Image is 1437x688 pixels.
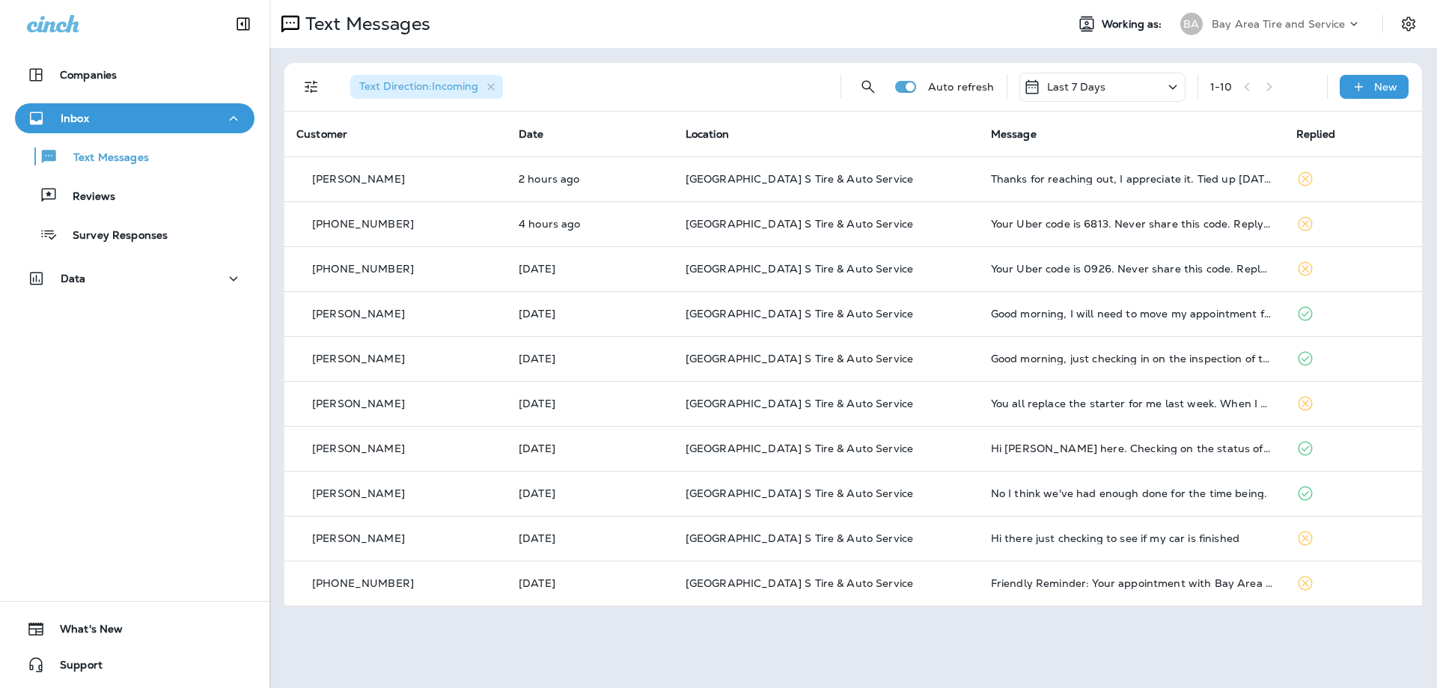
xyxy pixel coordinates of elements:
[45,623,123,641] span: What's New
[312,308,405,320] p: [PERSON_NAME]
[991,173,1272,185] div: Thanks for reaching out, I appreciate it. Tied up today, but will call with credit card info tomo...
[1102,18,1165,31] span: Working as:
[1047,81,1106,93] p: Last 7 Days
[686,127,729,141] span: Location
[15,264,254,293] button: Data
[991,442,1272,454] div: Hi Chris Petrich here. Checking on the status of my Toyota Corolla. Thanks.
[991,218,1272,230] div: Your Uber code is 6813. Never share this code. Reply STOP ALL to unsubscribe.
[686,262,913,275] span: [GEOGRAPHIC_DATA] S Tire & Auto Service
[359,79,478,93] span: Text Direction : Incoming
[991,577,1272,589] div: Friendly Reminder: Your appointment with Bay Area Tire & Service - Eldersburg is booked for Augus...
[222,9,264,39] button: Collapse Sidebar
[519,398,662,410] p: Aug 15, 2025 10:43 AM
[296,72,326,102] button: Filters
[58,190,115,204] p: Reviews
[1180,13,1203,35] div: BA
[312,577,414,589] p: [PHONE_NUMBER]
[1210,81,1233,93] div: 1 - 10
[991,532,1272,544] div: Hi there just checking to see if my car is finished
[686,352,913,365] span: [GEOGRAPHIC_DATA] S Tire & Auto Service
[60,69,117,81] p: Companies
[61,273,86,284] p: Data
[296,127,347,141] span: Customer
[519,487,662,499] p: Aug 14, 2025 02:57 PM
[928,81,995,93] p: Auto refresh
[15,103,254,133] button: Inbox
[991,398,1272,410] div: You all replace the starter for me last week. When I drove home the engine light came on. When I ...
[61,112,89,124] p: Inbox
[1395,10,1422,37] button: Settings
[686,307,913,320] span: [GEOGRAPHIC_DATA] S Tire & Auto Service
[686,487,913,500] span: [GEOGRAPHIC_DATA] S Tire & Auto Service
[312,442,405,454] p: [PERSON_NAME]
[686,442,913,455] span: [GEOGRAPHIC_DATA] S Tire & Auto Service
[991,127,1037,141] span: Message
[519,218,662,230] p: Aug 21, 2025 09:15 AM
[991,263,1272,275] div: Your Uber code is 0926. Never share this code. Reply STOP ALL to unsubscribe.
[1296,127,1335,141] span: Replied
[991,487,1272,499] div: No I think we've had enough done for the time being.
[519,263,662,275] p: Aug 19, 2025 01:00 PM
[15,60,254,90] button: Companies
[312,218,414,230] p: [PHONE_NUMBER]
[686,172,913,186] span: [GEOGRAPHIC_DATA] S Tire & Auto Service
[991,308,1272,320] div: Good morning, I will need to move my appointment from today to Friday. Last name is Paterakis. 20...
[350,75,503,99] div: Text Direction:Incoming
[991,353,1272,365] div: Good morning, just checking in on the inspection of the 2008 Toyota Highlander. No rush just tryi...
[312,398,405,410] p: [PERSON_NAME]
[519,353,662,365] p: Aug 15, 2025 11:04 AM
[15,180,254,211] button: Reviews
[312,353,405,365] p: [PERSON_NAME]
[853,72,883,102] button: Search Messages
[519,127,544,141] span: Date
[686,532,913,545] span: [GEOGRAPHIC_DATA] S Tire & Auto Service
[312,263,414,275] p: [PHONE_NUMBER]
[1374,81,1397,93] p: New
[519,442,662,454] p: Aug 14, 2025 04:20 PM
[519,173,662,185] p: Aug 21, 2025 11:10 AM
[58,151,149,165] p: Text Messages
[15,219,254,250] button: Survey Responses
[686,397,913,410] span: [GEOGRAPHIC_DATA] S Tire & Auto Service
[312,532,405,544] p: [PERSON_NAME]
[519,308,662,320] p: Aug 18, 2025 07:34 AM
[312,487,405,499] p: [PERSON_NAME]
[299,13,430,35] p: Text Messages
[519,532,662,544] p: Aug 14, 2025 10:47 AM
[1212,18,1346,30] p: Bay Area Tire and Service
[15,614,254,644] button: What's New
[686,576,913,590] span: [GEOGRAPHIC_DATA] S Tire & Auto Service
[45,659,103,677] span: Support
[519,577,662,589] p: Aug 14, 2025 07:32 AM
[15,141,254,172] button: Text Messages
[58,229,168,243] p: Survey Responses
[15,650,254,680] button: Support
[312,173,405,185] p: [PERSON_NAME]
[686,217,913,231] span: [GEOGRAPHIC_DATA] S Tire & Auto Service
